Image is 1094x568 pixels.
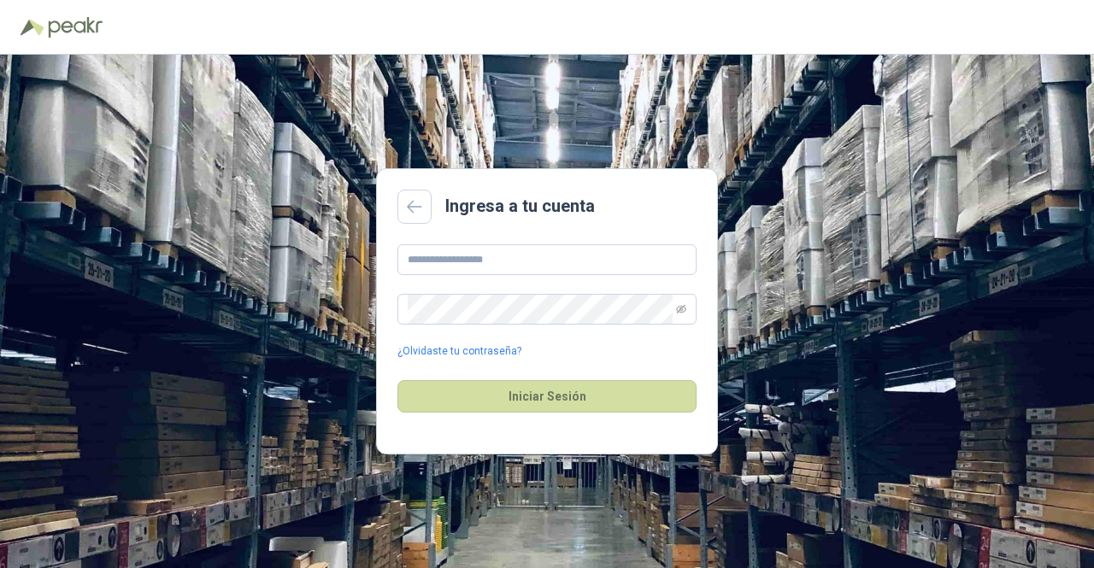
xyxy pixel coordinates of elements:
a: ¿Olvidaste tu contraseña? [397,343,521,360]
button: Iniciar Sesión [397,380,697,413]
span: eye-invisible [676,304,686,314]
h2: Ingresa a tu cuenta [445,193,595,220]
img: Peakr [48,17,103,38]
img: Logo [21,19,44,36]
